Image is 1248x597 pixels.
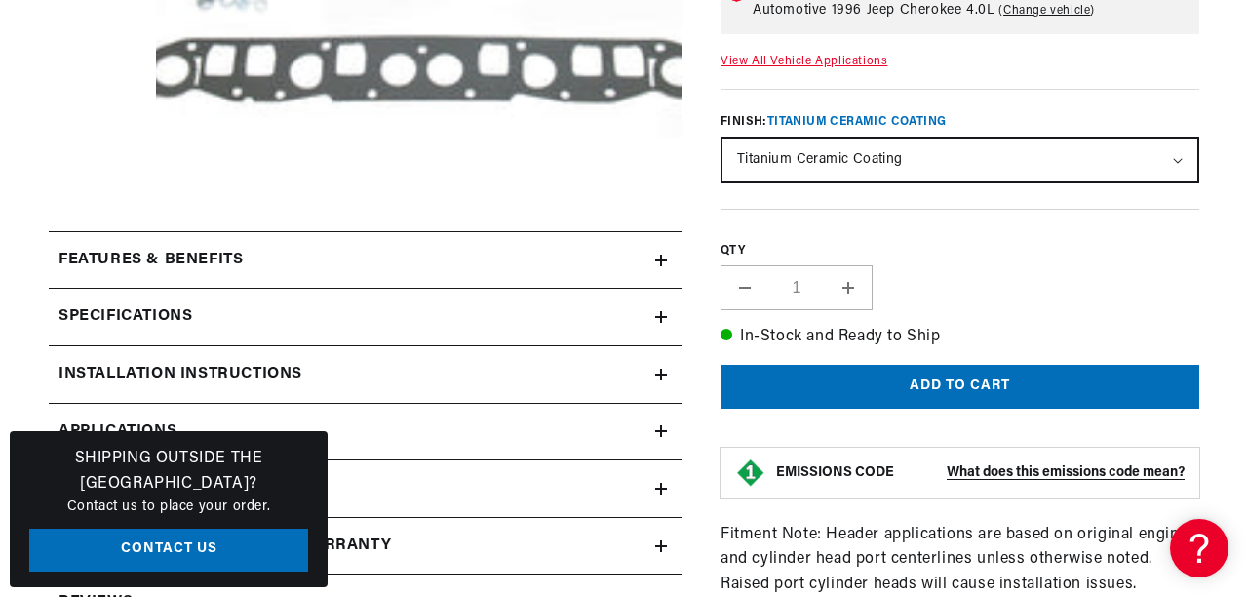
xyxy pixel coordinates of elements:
a: Applications [49,404,682,461]
h3: Shipping Outside the [GEOGRAPHIC_DATA]? [29,447,308,497]
img: Emissions code [735,458,766,489]
summary: Features & Benefits [49,232,682,289]
label: QTY [721,243,1199,259]
button: Add to cart [721,365,1199,409]
h2: Installation instructions [58,362,302,387]
span: Automotive 1996 Jeep Cherokee 4.0L [753,3,994,19]
summary: Specifications [49,289,682,345]
strong: EMISSIONS CODE [776,465,894,480]
h2: Features & Benefits [58,248,243,273]
summary: Returns, Replacements & Warranty [49,518,682,575]
a: Contact Us [29,529,308,573]
summary: Shipping & Delivery [49,460,682,517]
strong: What does this emissions code mean? [947,465,1185,480]
label: Finish: [721,113,1199,131]
a: View All Vehicle Applications [721,56,887,67]
h2: Specifications [58,304,192,330]
p: In-Stock and Ready to Ship [721,325,1199,350]
p: Contact us to place your order. [29,497,308,518]
span: Titanium Ceramic Coating [767,116,947,128]
span: Applications [58,419,176,445]
button: EMISSIONS CODEWhat does this emissions code mean? [776,464,1185,482]
a: Change vehicle [998,3,1095,19]
summary: Installation instructions [49,346,682,403]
